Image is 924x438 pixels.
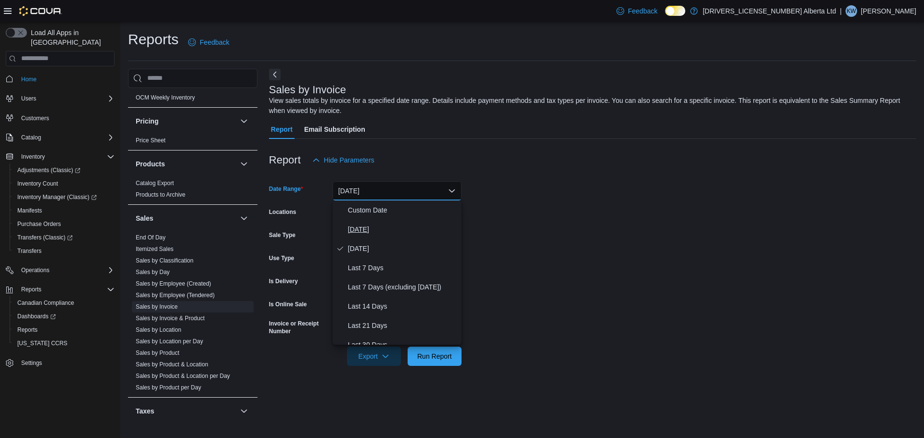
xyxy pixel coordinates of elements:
span: Last 21 Days [348,320,458,331]
a: Customers [17,113,53,124]
span: Catalog Export [136,179,174,187]
a: Itemized Sales [136,246,174,252]
button: Inventory Count [10,177,118,190]
span: Purchase Orders [13,218,115,230]
span: Load All Apps in [GEOGRAPHIC_DATA] [27,28,115,47]
span: Canadian Compliance [17,299,74,307]
span: Settings [17,357,115,369]
span: Inventory [17,151,115,163]
span: Report [271,120,293,139]
button: Taxes [136,406,236,416]
h3: Pricing [136,116,158,126]
a: Reports [13,324,41,336]
span: Inventory Manager (Classic) [17,193,97,201]
button: Reports [2,283,118,296]
a: Dashboards [10,310,118,323]
a: Sales by Invoice [136,303,178,310]
a: Sales by Product [136,350,180,356]
span: Sales by Product & Location [136,361,208,368]
span: Last 14 Days [348,300,458,312]
span: Transfers (Classic) [13,232,115,243]
button: Operations [17,264,53,276]
label: Locations [269,208,296,216]
span: Inventory [21,153,45,161]
span: Adjustments (Classic) [17,166,80,174]
span: Email Subscription [304,120,365,139]
span: Manifests [13,205,115,216]
a: Feedback [184,33,233,52]
label: Is Online Sale [269,300,307,308]
span: Sales by Classification [136,257,193,264]
button: Transfers [10,244,118,258]
h1: Reports [128,30,179,49]
div: OCM [128,92,257,107]
span: Sales by Product & Location per Day [136,372,230,380]
span: Transfers [13,245,115,257]
a: Inventory Count [13,178,62,189]
button: Sales [136,213,236,223]
div: Kelli White [846,5,857,17]
button: Inventory [2,150,118,163]
h3: Taxes [136,406,154,416]
button: Products [136,159,236,169]
a: Manifests [13,205,46,216]
a: Transfers (Classic) [13,232,77,243]
span: [DATE] [348,224,458,235]
a: Home [17,74,40,85]
a: Dashboards [13,311,60,322]
a: Sales by Product per Day [136,384,201,391]
span: Sales by Employee (Created) [136,280,211,288]
h3: Sales [136,213,154,223]
span: Hide Parameters [324,155,374,165]
button: Sales [238,213,250,224]
span: Customers [21,114,49,122]
button: Pricing [238,115,250,127]
span: Sales by Day [136,268,170,276]
a: Settings [17,357,46,369]
button: Catalog [2,131,118,144]
nav: Complex example [6,68,115,395]
span: Products to Archive [136,191,185,199]
div: Products [128,177,257,204]
a: Sales by Invoice & Product [136,315,205,322]
button: Reports [17,284,45,295]
button: Next [269,69,281,80]
button: Customers [2,111,118,125]
a: Adjustments (Classic) [10,163,118,177]
button: Reports [10,323,118,337]
a: Sales by Product & Location per Day [136,373,230,379]
span: [US_STATE] CCRS [17,339,67,347]
button: Run Report [408,347,462,366]
span: Last 7 Days [348,262,458,274]
span: Inventory Manager (Classic) [13,191,115,203]
div: Sales [128,232,257,397]
a: Sales by Employee (Tendered) [136,292,215,299]
a: OCM Weekly Inventory [136,94,195,101]
span: Sales by Invoice [136,303,178,311]
span: Transfers (Classic) [17,234,73,241]
button: Inventory [17,151,49,163]
span: Run Report [417,351,452,361]
button: Settings [2,356,118,370]
span: Canadian Compliance [13,297,115,309]
div: Select listbox [333,200,462,345]
button: Products [238,158,250,170]
a: End Of Day [136,234,166,241]
span: Transfers [17,247,41,255]
span: Sales by Product per Day [136,384,201,391]
button: Users [2,92,118,105]
span: Home [21,75,37,83]
button: Home [2,72,118,86]
span: Purchase Orders [17,220,61,228]
span: Sales by Location per Day [136,338,203,345]
span: Users [21,95,36,102]
p: [PERSON_NAME] [861,5,916,17]
label: Use Type [269,254,294,262]
button: Taxes [238,405,250,417]
a: Sales by Classification [136,257,193,264]
span: Adjustments (Classic) [13,164,115,176]
button: Canadian Compliance [10,296,118,310]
